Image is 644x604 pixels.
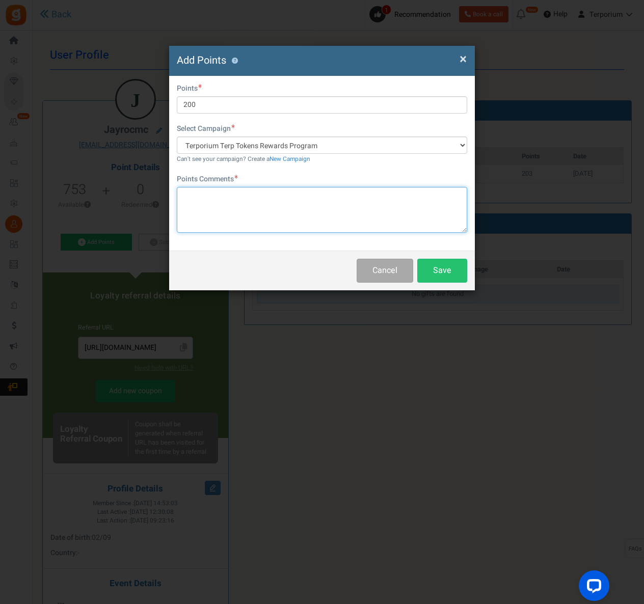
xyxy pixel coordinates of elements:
label: Select Campaign [177,124,235,134]
button: ? [231,58,238,64]
button: Cancel [357,259,413,283]
a: New Campaign [270,155,310,163]
label: Points Comments [177,174,238,184]
small: Can't see your campaign? Create a [177,155,310,163]
span: × [460,49,467,69]
button: Save [417,259,467,283]
span: Add Points [177,53,226,68]
label: Points [177,84,202,94]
